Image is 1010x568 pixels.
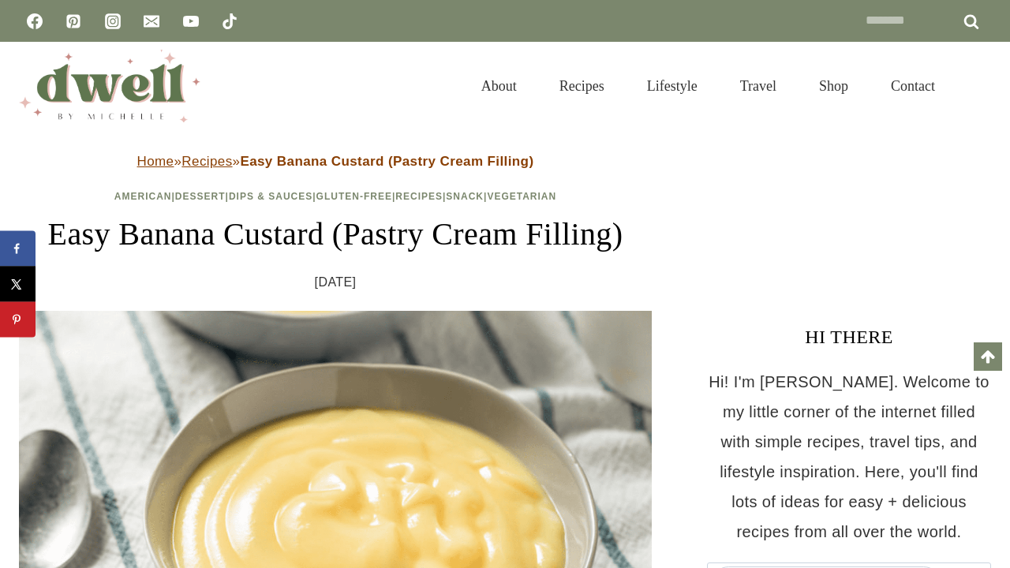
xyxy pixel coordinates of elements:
a: Contact [870,58,956,114]
a: Travel [719,58,798,114]
h1: Easy Banana Custard (Pastry Cream Filling) [19,211,652,258]
a: Dessert [175,191,226,202]
a: Gluten-Free [316,191,392,202]
a: Scroll to top [974,342,1002,371]
span: » » [137,154,534,169]
nav: Primary Navigation [460,58,956,114]
a: Dips & Sauces [229,191,312,202]
a: American [114,191,172,202]
a: About [460,58,538,114]
h3: HI THERE [707,323,991,351]
span: | | | | | | [114,191,556,202]
a: Recipes [181,154,232,169]
a: Vegetarian [487,191,556,202]
a: Email [136,6,167,37]
a: Recipes [538,58,626,114]
time: [DATE] [315,271,357,294]
a: Home [137,154,174,169]
img: DWELL by michelle [19,50,200,122]
a: Instagram [97,6,129,37]
a: TikTok [214,6,245,37]
p: Hi! I'm [PERSON_NAME]. Welcome to my little corner of the internet filled with simple recipes, tr... [707,367,991,547]
button: View Search Form [964,73,991,99]
a: Facebook [19,6,50,37]
a: YouTube [175,6,207,37]
a: Lifestyle [626,58,719,114]
a: Pinterest [58,6,89,37]
strong: Easy Banana Custard (Pastry Cream Filling) [240,154,533,169]
a: Recipes [395,191,443,202]
a: Shop [798,58,870,114]
a: Snack [446,191,484,202]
